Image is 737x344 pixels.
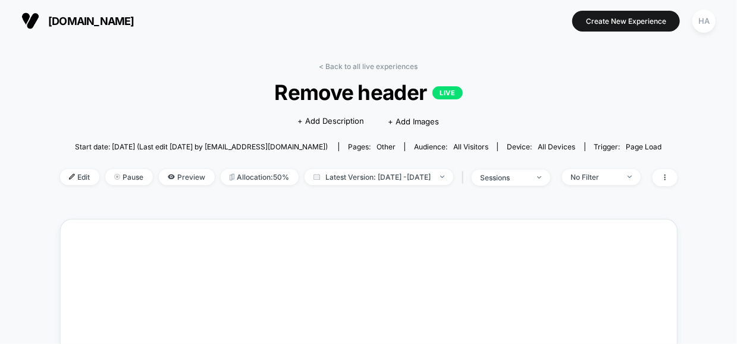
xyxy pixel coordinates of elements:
[305,169,453,185] span: Latest Version: [DATE] - [DATE]
[105,169,153,185] span: Pause
[453,142,488,151] span: All Visitors
[628,176,632,178] img: end
[377,142,396,151] span: other
[459,169,472,186] span: |
[18,11,138,30] button: [DOMAIN_NAME]
[75,142,328,151] span: Start date: [DATE] (Last edit [DATE] by [EMAIL_ADDRESS][DOMAIN_NAME])
[69,174,75,180] img: edit
[572,11,680,32] button: Create New Experience
[481,173,528,182] div: sessions
[230,174,234,180] img: rebalance
[297,115,364,127] span: + Add Description
[440,176,444,178] img: end
[689,9,719,33] button: HA
[114,174,120,180] img: end
[313,174,320,180] img: calendar
[221,169,299,185] span: Allocation: 50%
[497,142,585,151] span: Device:
[319,62,418,71] a: < Back to all live experiences
[60,169,99,185] span: Edit
[538,142,576,151] span: all devices
[21,12,39,30] img: Visually logo
[48,15,134,27] span: [DOMAIN_NAME]
[90,80,646,105] span: Remove header
[159,169,215,185] span: Preview
[348,142,396,151] div: Pages:
[537,176,541,179] img: end
[626,142,662,151] span: Page Load
[414,142,488,151] div: Audience:
[388,117,439,126] span: + Add Images
[692,10,716,33] div: HA
[571,173,619,182] div: No Filter
[594,142,662,151] div: Trigger:
[432,86,462,99] p: LIVE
